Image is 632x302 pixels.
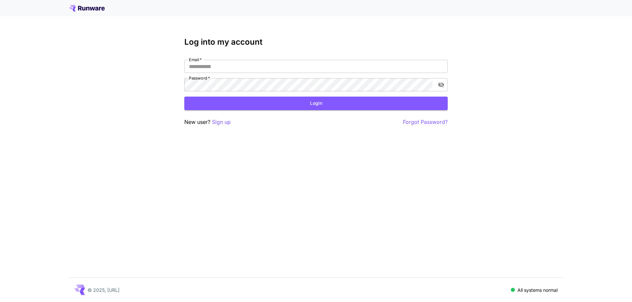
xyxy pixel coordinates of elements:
button: toggle password visibility [435,79,447,91]
p: All systems normal [517,287,558,293]
p: New user? [184,118,231,126]
label: Password [189,75,210,81]
button: Login [184,97,448,110]
label: Email [189,57,202,62]
h3: Log into my account [184,37,448,47]
button: Sign up [212,118,231,126]
p: © 2025, [URL] [88,287,119,293]
button: Forgot Password? [403,118,448,126]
